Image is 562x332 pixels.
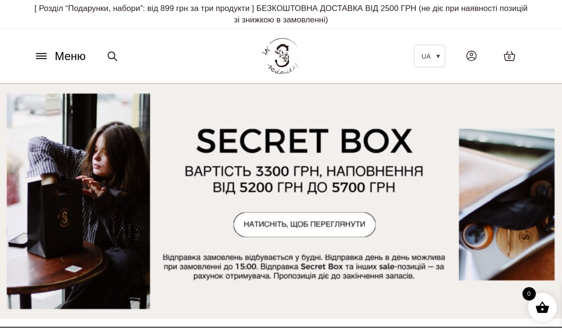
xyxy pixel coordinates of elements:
button: Меню [31,47,89,65]
span: Меню [55,48,86,65]
a: UA [414,45,445,67]
a: 0 [494,41,525,71]
span: UA [421,52,431,60]
span: 0 [508,53,511,62]
span: 0 [522,287,536,301]
img: BY SADOVSKIY [262,38,300,74]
